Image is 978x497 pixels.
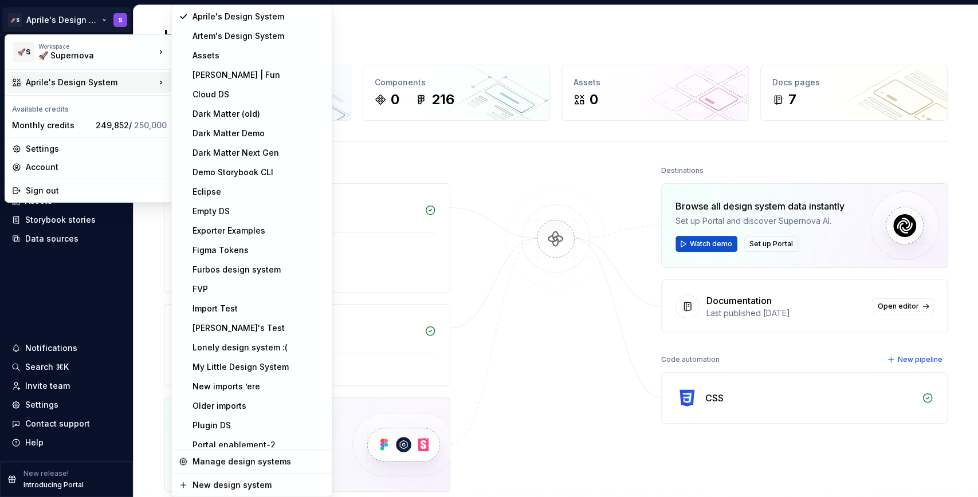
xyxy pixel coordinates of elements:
div: 🚀S [13,42,34,62]
div: Empty DS [193,206,325,217]
div: Assets [193,50,325,61]
div: Dark Matter Demo [193,128,325,139]
div: Account [26,161,167,173]
div: 🚀 Supernova [38,50,136,61]
div: Eclipse [193,186,325,198]
div: New design system [193,479,325,491]
div: FVP [193,283,325,295]
div: Plugin DS [193,420,325,431]
div: Figma Tokens [193,244,325,256]
div: Dark Matter (old) [193,108,325,120]
div: New imports ’ere [193,381,325,392]
div: Artem's Design System [193,30,325,42]
div: Demo Storybook CLI [193,167,325,178]
span: 249,852 / [96,120,167,130]
div: Manage design systems [193,456,325,467]
div: Sign out [26,185,167,196]
div: My Little Design System [193,361,325,373]
div: Portal enablement-2 [193,439,325,451]
div: Exporter Examples [193,225,325,236]
div: Workspace [38,43,155,50]
div: Dark Matter Next Gen [193,147,325,159]
div: Aprile's Design System [193,11,325,22]
div: Cloud DS [193,89,325,100]
div: Furbos design system [193,264,325,275]
div: Available credits [7,98,171,116]
div: Lonely design system :( [193,342,325,353]
div: [PERSON_NAME]'s Test [193,322,325,334]
div: Older imports [193,400,325,412]
div: [PERSON_NAME] | Fun [193,69,325,81]
div: Monthly credits [12,120,91,131]
div: Settings [26,143,167,155]
span: 250,000 [134,120,167,130]
div: Aprile's Design System [26,77,155,88]
div: Import Test [193,303,325,314]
